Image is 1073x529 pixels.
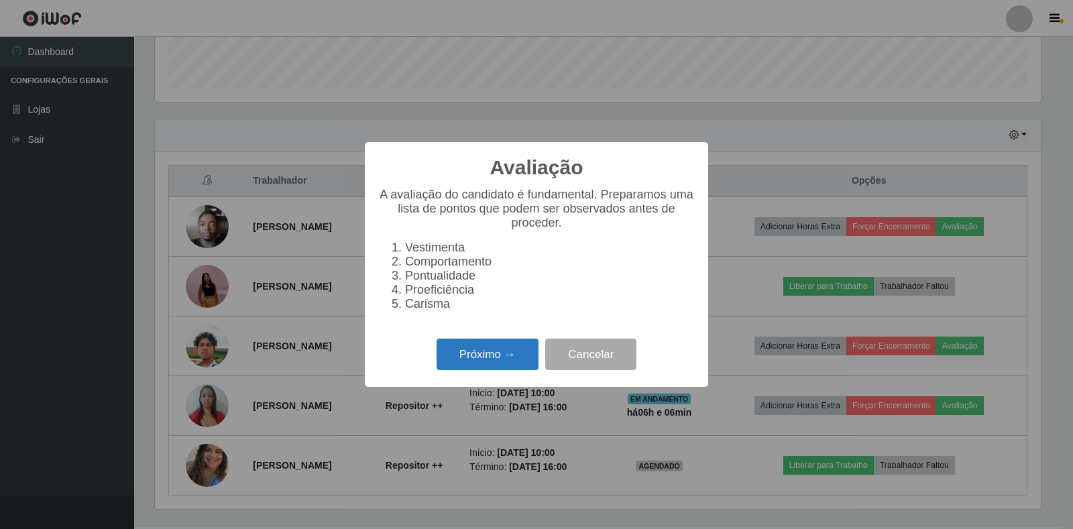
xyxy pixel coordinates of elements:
[405,255,695,269] li: Comportamento
[437,339,539,370] button: Próximo →
[545,339,636,370] button: Cancelar
[405,283,695,297] li: Proeficiência
[405,297,695,311] li: Carisma
[405,241,695,255] li: Vestimenta
[378,188,695,230] p: A avaliação do candidato é fundamental. Preparamos uma lista de pontos que podem ser observados a...
[405,269,695,283] li: Pontualidade
[490,156,583,180] h2: Avaliação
